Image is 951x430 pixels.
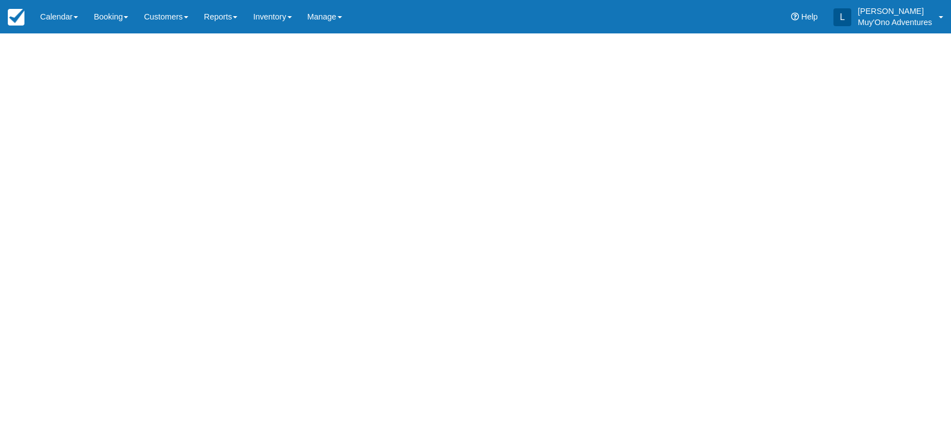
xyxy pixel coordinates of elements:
span: Help [801,12,818,21]
p: [PERSON_NAME] [858,6,932,17]
p: Muy'Ono Adventures [858,17,932,28]
img: checkfront-main-nav-mini-logo.png [8,9,25,26]
i: Help [791,13,799,21]
div: L [833,8,851,26]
